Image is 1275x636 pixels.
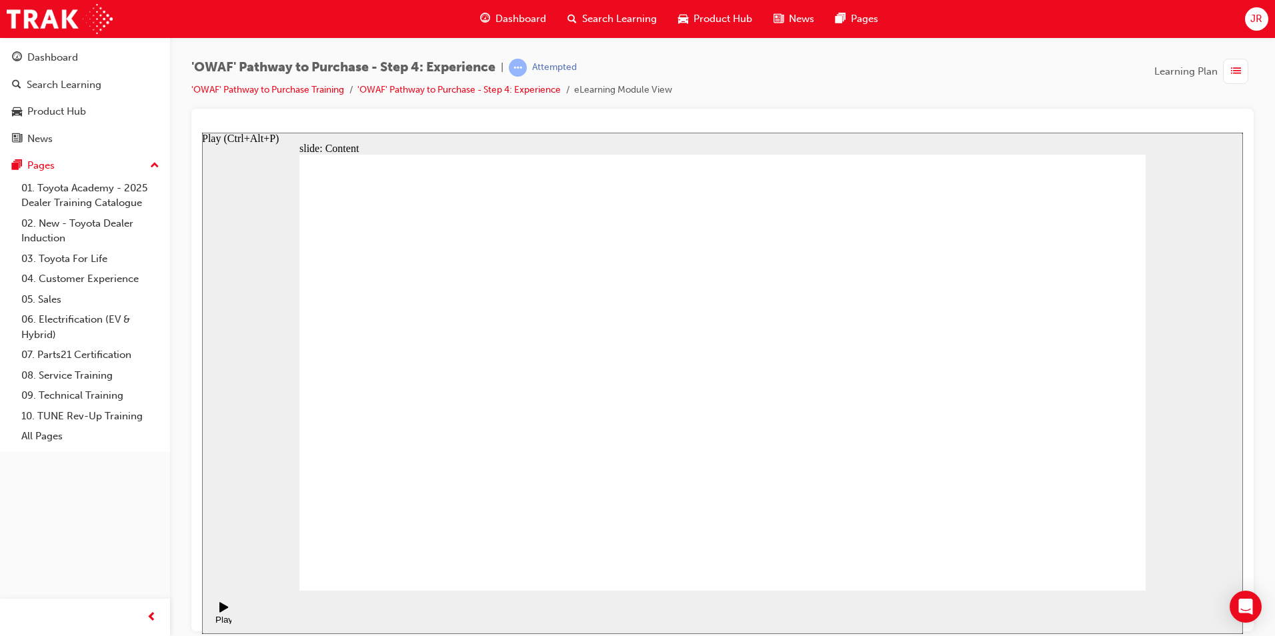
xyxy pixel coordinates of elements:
span: up-icon [150,157,159,175]
span: 'OWAF' Pathway to Purchase - Step 4: Experience [191,60,495,75]
span: news-icon [12,133,22,145]
span: search-icon [12,79,21,91]
a: pages-iconPages [825,5,889,33]
a: 01. Toyota Academy - 2025 Dealer Training Catalogue [16,178,165,213]
span: Pages [851,11,878,27]
a: Search Learning [5,73,165,97]
a: guage-iconDashboard [469,5,557,33]
div: Play (Ctrl+Alt+P) [11,482,33,502]
a: news-iconNews [763,5,825,33]
img: Trak [7,4,113,34]
button: DashboardSearch LearningProduct HubNews [5,43,165,153]
div: Attempted [532,61,577,74]
div: Search Learning [27,77,101,93]
span: guage-icon [12,52,22,64]
a: 04. Customer Experience [16,269,165,289]
span: car-icon [678,11,688,27]
span: | [501,60,503,75]
a: 07. Parts21 Certification [16,345,165,365]
a: 03. Toyota For Life [16,249,165,269]
span: News [789,11,814,27]
div: Dashboard [27,50,78,65]
button: JR [1245,7,1268,31]
a: 05. Sales [16,289,165,310]
button: Play (Ctrl+Alt+P) [7,469,29,491]
div: Product Hub [27,104,86,119]
button: Pages [5,153,165,178]
div: Pages [27,158,55,173]
a: 06. Electrification (EV & Hybrid) [16,309,165,345]
span: JR [1250,11,1262,27]
a: 10. TUNE Rev-Up Training [16,406,165,427]
div: playback controls [7,458,29,501]
span: Product Hub [694,11,752,27]
a: 'OWAF' Pathway to Purchase Training [191,84,344,95]
a: car-iconProduct Hub [668,5,763,33]
span: list-icon [1231,63,1241,80]
span: Dashboard [495,11,546,27]
span: guage-icon [480,11,490,27]
a: News [5,127,165,151]
a: Dashboard [5,45,165,70]
a: 08. Service Training [16,365,165,386]
a: search-iconSearch Learning [557,5,668,33]
button: Learning Plan [1154,59,1254,84]
a: Product Hub [5,99,165,124]
span: Search Learning [582,11,657,27]
li: eLearning Module View [574,83,672,98]
a: 09. Technical Training [16,385,165,406]
span: learningRecordVerb_ATTEMPT-icon [509,59,527,77]
span: pages-icon [836,11,846,27]
a: All Pages [16,426,165,447]
span: car-icon [12,106,22,118]
span: search-icon [567,11,577,27]
a: 'OWAF' Pathway to Purchase - Step 4: Experience [357,84,561,95]
a: 02. New - Toyota Dealer Induction [16,213,165,249]
span: prev-icon [147,609,157,626]
span: pages-icon [12,160,22,172]
div: Open Intercom Messenger [1230,591,1262,623]
div: News [27,131,53,147]
span: Learning Plan [1154,64,1218,79]
span: news-icon [774,11,784,27]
